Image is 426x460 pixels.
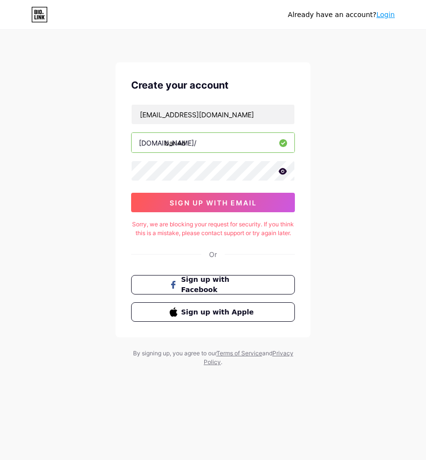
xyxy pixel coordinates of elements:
div: Sorry, we are blocking your request for security. If you think this is a mistake, please contact ... [131,220,295,238]
div: By signing up, you agree to our and . [130,349,296,367]
div: Or [209,249,217,259]
span: Sign up with Facebook [181,275,257,295]
div: Create your account [131,78,295,92]
span: sign up with email [170,199,257,207]
a: Login [376,11,395,18]
div: Already have an account? [288,10,395,20]
a: Terms of Service [216,350,262,357]
button: Sign up with Apple [131,302,295,322]
input: username [132,133,294,152]
button: Sign up with Facebook [131,275,295,294]
input: Email [132,105,294,124]
span: Sign up with Apple [181,307,257,317]
button: sign up with email [131,193,295,212]
div: [DOMAIN_NAME]/ [139,138,196,148]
